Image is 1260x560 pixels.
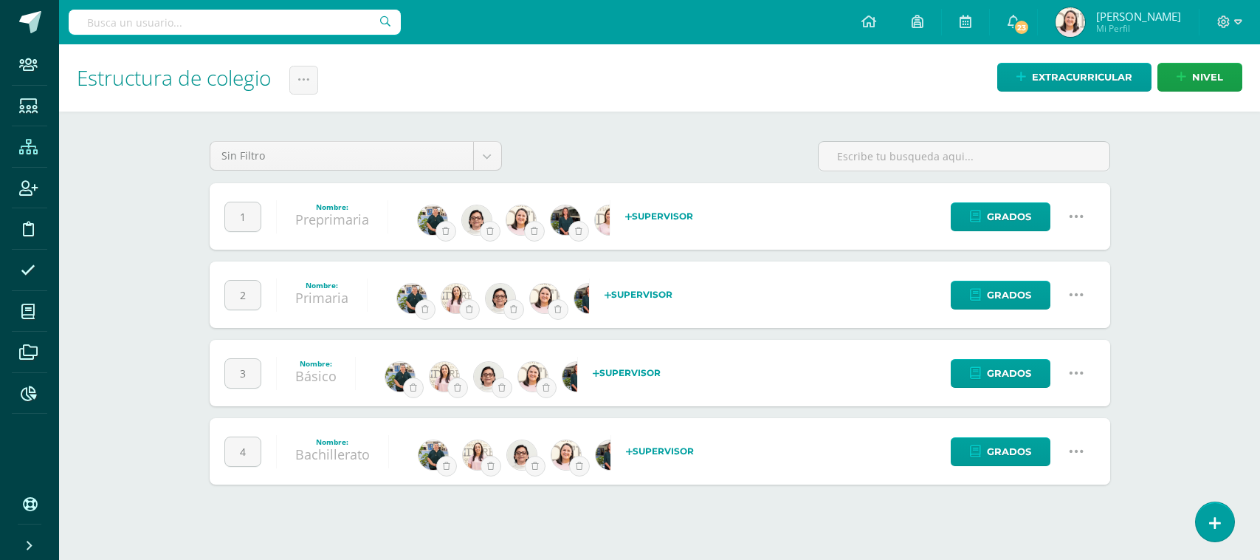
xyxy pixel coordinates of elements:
[1157,63,1242,92] a: nivel
[530,284,560,313] img: 4622cc7e52004e61b57137e9542e83d9.png
[518,362,548,392] img: 4622cc7e52004e61b57137e9542e83d9.png
[418,205,447,235] img: d3b263647c2d686994e508e2c9b90e59.png
[507,440,537,470] img: bb59f48b2de7d728056f8de00baf7dc0.png
[316,437,348,447] strong: Nombre:
[951,281,1050,310] a: Grados
[316,202,348,212] strong: Nombre:
[300,358,332,369] strong: Nombre:
[605,289,672,300] strong: Supervisor
[295,289,348,307] a: Primaria
[441,284,471,313] img: a684fa89395ef37b8895c4621d3f436f.png
[562,362,592,392] img: 2fdb7141f9c1269e32336e807ed613a6.png
[951,359,1050,388] a: Grados
[430,362,459,392] img: a684fa89395ef37b8895c4621d3f436f.png
[306,280,338,290] strong: Nombre:
[951,437,1050,466] a: Grados
[551,440,581,470] img: 4622cc7e52004e61b57137e9542e83d9.png
[987,203,1031,231] span: Grados
[596,440,625,470] img: 2fdb7141f9c1269e32336e807ed613a6.png
[987,360,1031,387] span: Grados
[593,367,661,378] strong: Supervisor
[295,445,370,463] a: Bachillerato
[819,142,1109,171] input: Escribe tu busqueda aqui...
[987,438,1031,465] span: Grados
[463,440,492,470] img: a684fa89395ef37b8895c4621d3f436f.png
[295,211,369,228] a: Preprimaria
[462,205,492,235] img: bb59f48b2de7d728056f8de00baf7dc0.png
[295,367,337,385] a: Básico
[1056,7,1085,37] img: 89ad1f60e869b90960500a0324460f0a.png
[486,284,515,313] img: bb59f48b2de7d728056f8de00baf7dc0.png
[987,281,1031,309] span: Grados
[385,362,415,392] img: d3b263647c2d686994e508e2c9b90e59.png
[574,284,604,313] img: 2fdb7141f9c1269e32336e807ed613a6.png
[951,202,1050,231] a: Grados
[1096,22,1181,35] span: Mi Perfil
[1192,64,1223,91] span: nivel
[77,64,271,92] span: Estructura de colegio
[221,142,462,170] span: Sin Filtro
[1013,19,1030,35] span: 23
[210,142,501,170] a: Sin Filtro
[997,63,1151,92] a: Extracurricular
[626,445,694,457] strong: Supervisor
[551,205,580,235] img: 2fdb7141f9c1269e32336e807ed613a6.png
[506,205,536,235] img: 4622cc7e52004e61b57137e9542e83d9.png
[1032,64,1132,91] span: Extracurricular
[625,211,693,222] strong: Supervisor
[397,284,427,313] img: d3b263647c2d686994e508e2c9b90e59.png
[1096,9,1181,24] span: [PERSON_NAME]
[69,10,401,35] input: Busca un usuario...
[474,362,503,392] img: bb59f48b2de7d728056f8de00baf7dc0.png
[595,205,624,235] img: ec6853d7bb1684ace4a1e98713845610.png
[419,440,448,470] img: d3b263647c2d686994e508e2c9b90e59.png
